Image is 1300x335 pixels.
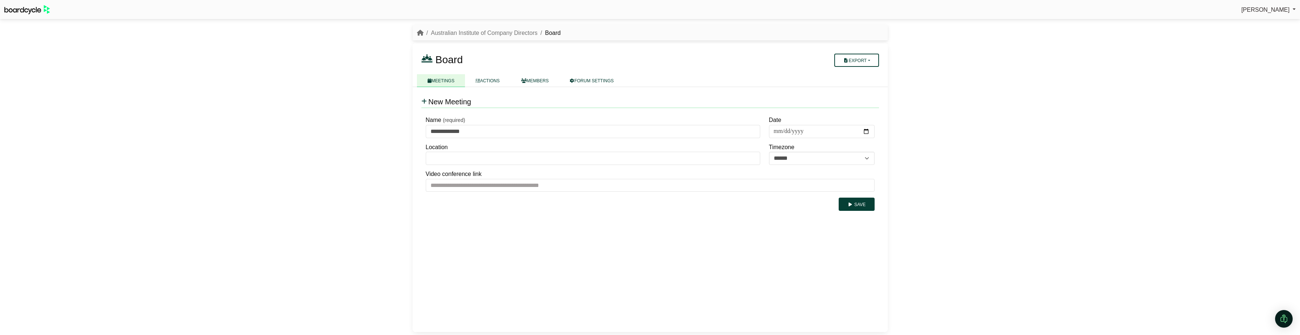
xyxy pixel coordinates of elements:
[417,28,561,38] nav: breadcrumb
[4,5,50,14] img: BoardcycleBlackGreen-aaafeed430059cb809a45853b8cf6d952af9d84e6e89e1f1685b34bfd5cb7d64.svg
[559,74,624,87] a: FORUM SETTINGS
[431,30,538,36] a: Australian Institute of Company Directors
[834,54,879,67] button: Export
[426,169,482,179] label: Video conference link
[428,98,471,106] span: New Meeting
[443,117,465,123] small: (required)
[465,74,510,87] a: ACTIONS
[426,115,442,125] label: Name
[1241,5,1296,15] a: [PERSON_NAME]
[417,74,465,87] a: MEETINGS
[538,28,561,38] li: Board
[769,115,781,125] label: Date
[510,74,560,87] a: MEMBERS
[435,54,463,65] span: Board
[426,143,448,152] label: Location
[1241,7,1290,13] span: [PERSON_NAME]
[769,143,795,152] label: Timezone
[839,198,874,211] button: Save
[1275,310,1293,328] div: Open Intercom Messenger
